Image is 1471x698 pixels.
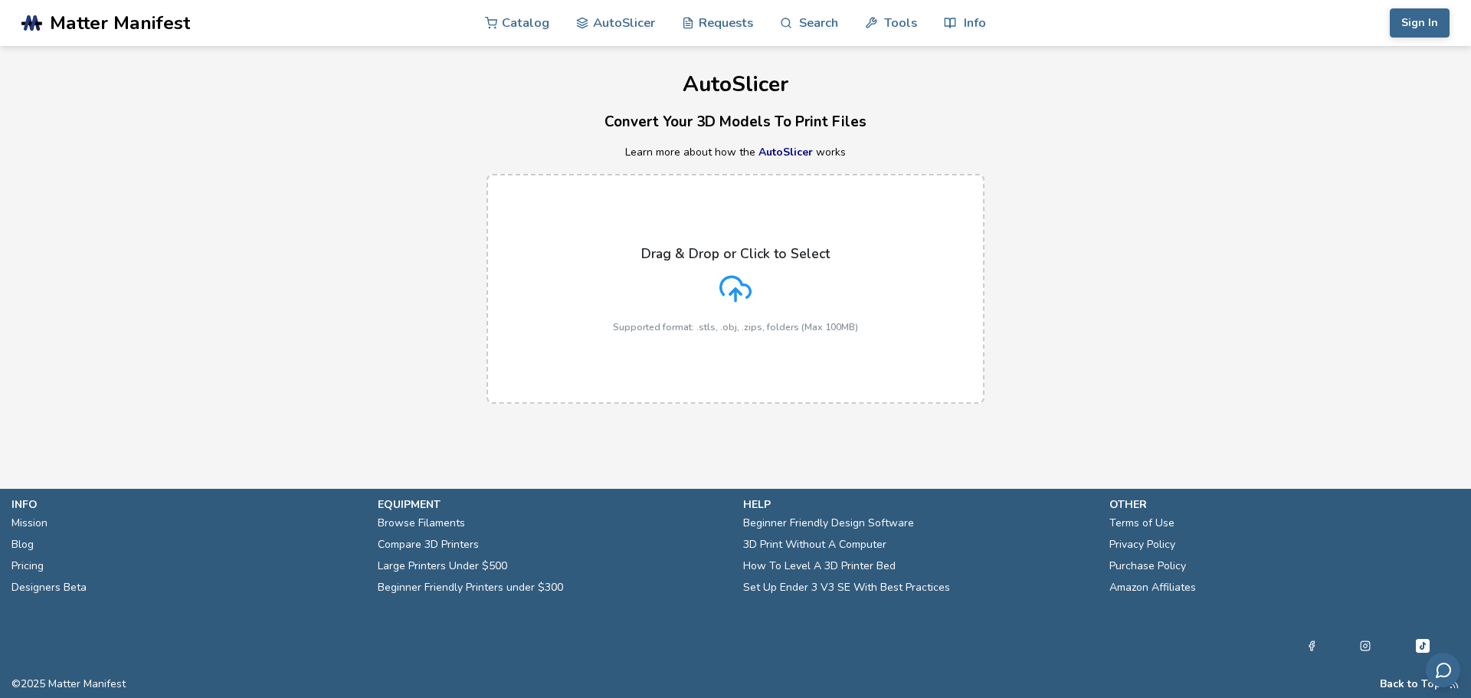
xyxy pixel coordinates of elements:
button: Send feedback via email [1426,653,1460,687]
p: equipment [378,496,729,513]
p: info [11,496,362,513]
a: Set Up Ender 3 V3 SE With Best Practices [743,577,950,598]
a: Purchase Policy [1109,555,1186,577]
a: RSS Feed [1449,678,1460,690]
span: © 2025 Matter Manifest [11,678,126,690]
a: Beginner Friendly Design Software [743,513,914,534]
a: How To Level A 3D Printer Bed [743,555,896,577]
a: Pricing [11,555,44,577]
a: Blog [11,534,34,555]
a: Large Printers Under $500 [378,555,507,577]
a: Mission [11,513,48,534]
a: Tiktok [1414,637,1432,655]
p: Drag & Drop or Click to Select [641,246,830,261]
p: other [1109,496,1460,513]
p: Supported format: .stls, .obj, .zips, folders (Max 100MB) [613,322,858,333]
button: Sign In [1390,8,1450,38]
a: Terms of Use [1109,513,1175,534]
button: Back to Top [1380,678,1441,690]
a: Facebook [1306,637,1317,655]
a: Browse Filaments [378,513,465,534]
a: Amazon Affiliates [1109,577,1196,598]
a: 3D Print Without A Computer [743,534,886,555]
p: help [743,496,1094,513]
a: Instagram [1360,637,1371,655]
a: Privacy Policy [1109,534,1175,555]
a: Designers Beta [11,577,87,598]
a: Beginner Friendly Printers under $300 [378,577,563,598]
a: AutoSlicer [758,145,813,159]
span: Matter Manifest [50,12,190,34]
a: Compare 3D Printers [378,534,479,555]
